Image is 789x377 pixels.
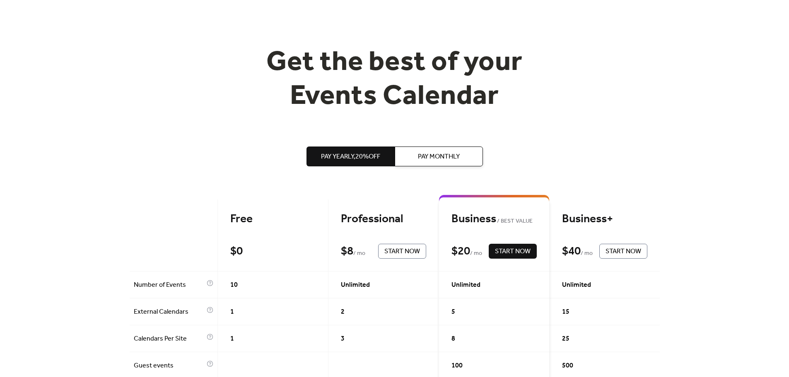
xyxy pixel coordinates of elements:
span: 5 [451,307,455,317]
span: 8 [451,334,455,344]
span: 1 [230,334,234,344]
span: / mo [470,249,482,259]
span: Unlimited [341,280,370,290]
span: 10 [230,280,238,290]
abbr: Enabling validation will send analytics events to the Bazaarvoice validation service. If an event... [3,46,51,53]
span: 25 [562,334,569,344]
div: Free [230,212,316,226]
span: External Calendars [134,307,205,317]
button: Start Now [599,244,647,259]
div: $ 20 [451,244,470,259]
span: Unlimited [562,280,591,290]
span: 1 [230,307,234,317]
span: Start Now [384,247,420,257]
span: 100 [451,361,463,371]
span: Guest events [134,361,205,371]
div: $ 40 [562,244,581,259]
span: BEST VALUE [496,216,533,226]
span: / mo [353,249,365,259]
div: $ 8 [341,244,353,259]
span: Start Now [606,247,641,257]
span: Pay Yearly, 20% off [321,152,380,162]
span: 500 [562,361,573,371]
span: Number of Events [134,280,205,290]
span: 2 [341,307,345,317]
button: Start Now [489,244,537,259]
p: Analytics Inspector 1.7.0 [3,3,121,11]
button: Pay Monthly [395,146,483,166]
div: Business+ [562,212,647,226]
button: Pay Yearly,20%off [306,146,395,166]
span: / mo [581,249,593,259]
span: Start Now [495,247,531,257]
h5: Bazaarvoice Analytics content is not detected on this page. [3,20,121,33]
span: Pay Monthly [418,152,460,162]
span: Calendars Per Site [134,334,205,344]
h1: Get the best of your Events Calendar [236,46,554,113]
div: $ 0 [230,244,243,259]
div: Business [451,212,537,226]
span: Unlimited [451,280,480,290]
div: Professional [341,212,426,226]
button: Start Now [378,244,426,259]
span: 3 [341,334,345,344]
a: Enable Validation [3,46,51,53]
span: 15 [562,307,569,317]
